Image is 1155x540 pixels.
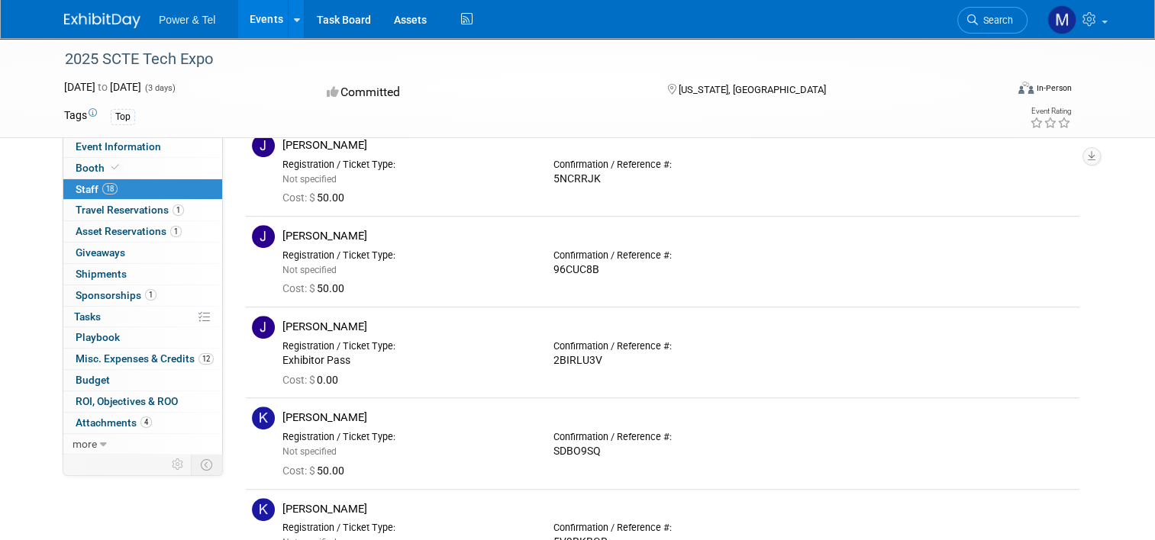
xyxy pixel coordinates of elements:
a: Tasks [63,307,222,327]
span: to [95,81,110,93]
span: Cost: $ [282,464,317,477]
img: K.jpg [252,407,275,429]
div: [PERSON_NAME] [282,320,1073,334]
div: Event Format [923,79,1072,102]
a: more [63,434,222,455]
a: Shipments [63,264,222,284]
span: [US_STATE], [GEOGRAPHIC_DATA] [679,84,826,95]
span: Not specified [282,174,337,185]
span: Travel Reservations [76,204,184,216]
span: Sponsorships [76,289,156,301]
span: Booth [76,162,122,174]
a: Booth [63,158,222,178]
div: 2025 SCTE Tech Expo [60,46,986,73]
span: 1 [173,204,184,216]
div: [PERSON_NAME] [282,138,1073,153]
div: Registration / Ticket Type: [282,340,531,352]
span: Cost: $ [282,282,317,294]
div: Registration / Ticket Type: [282,522,531,534]
span: 1 [145,289,156,301]
div: Top [111,109,135,125]
a: Event Information [63,137,222,157]
span: 18 [102,183,118,194]
div: 2BIRLU3V [553,354,802,368]
a: Search [957,7,1028,34]
a: ROI, Objectives & ROO [63,391,222,412]
span: 0.00 [282,374,344,386]
span: Giveaways [76,246,125,259]
a: Travel Reservations1 [63,200,222,220]
div: Confirmation / Reference #: [553,340,802,352]
div: Event Rating [1030,108,1071,115]
div: Registration / Ticket Type: [282,159,531,171]
a: Sponsorships1 [63,285,222,306]
img: K.jpg [252,498,275,521]
a: Budget [63,370,222,391]
span: Event Information [76,140,161,153]
img: J.jpg [252,316,275,339]
i: Booth reservation complete [111,163,119,172]
div: Registration / Ticket Type: [282,249,531,262]
a: Playbook [63,327,222,348]
span: Cost: $ [282,191,317,204]
div: Confirmation / Reference #: [553,249,802,262]
span: 50.00 [282,464,350,477]
a: Staff18 [63,179,222,200]
span: Search [978,14,1013,26]
span: Attachments [76,416,152,429]
span: Staff [76,183,118,195]
span: 1 [170,226,182,237]
div: Exhibitor Pass [282,354,531,368]
span: Playbook [76,331,120,343]
div: Confirmation / Reference #: [553,522,802,534]
span: Shipments [76,268,127,280]
td: Personalize Event Tab Strip [165,455,192,474]
a: Giveaways [63,243,222,263]
div: Confirmation / Reference #: [553,159,802,171]
span: [DATE] [DATE] [64,81,141,93]
span: Power & Tel [159,14,215,26]
span: Asset Reservations [76,225,182,237]
span: Not specified [282,265,337,275]
div: SDBO9SQ [553,445,802,458]
a: Attachments4 [63,413,222,433]
div: 5NCRRJK [553,172,802,186]
div: Committed [322,79,643,106]
td: Tags [64,108,97,125]
span: more [73,438,97,450]
div: [PERSON_NAME] [282,502,1073,516]
span: Not specified [282,446,337,457]
div: [PERSON_NAME] [282,229,1073,243]
span: 4 [140,416,152,428]
img: J.jpg [252,134,275,157]
span: (3 days) [144,83,176,93]
a: Asset Reservations1 [63,221,222,242]
span: Tasks [74,310,101,323]
a: Misc. Expenses & Credits12 [63,349,222,369]
span: ROI, Objectives & ROO [76,395,178,407]
span: Misc. Expenses & Credits [76,352,214,365]
img: ExhibitDay [64,13,140,28]
img: J.jpg [252,225,275,248]
span: 12 [198,353,214,365]
span: Cost: $ [282,374,317,386]
div: Confirmation / Reference #: [553,431,802,443]
div: 96CUC8B [553,263,802,277]
span: 50.00 [282,282,350,294]
div: Registration / Ticket Type: [282,431,531,443]
div: [PERSON_NAME] [282,410,1073,425]
img: Michael Mackeben [1047,5,1076,34]
span: Budget [76,374,110,386]
td: Toggle Event Tabs [192,455,223,474]
div: In-Person [1036,82,1072,94]
img: Format-Inperson.png [1018,82,1034,94]
span: 50.00 [282,191,350,204]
